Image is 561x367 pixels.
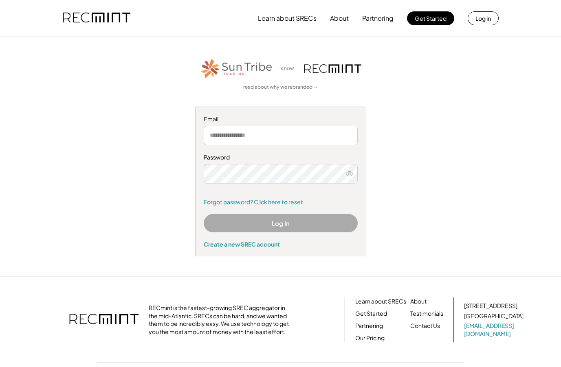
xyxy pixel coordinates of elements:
[410,322,440,330] a: Contact Us
[464,312,524,320] div: [GEOGRAPHIC_DATA]
[464,322,525,338] a: [EMAIL_ADDRESS][DOMAIN_NAME]
[468,11,499,25] button: Log in
[258,10,317,26] button: Learn about SRECs
[69,306,139,334] img: recmint-logotype%403x.png
[204,214,358,232] button: Log In
[355,322,383,330] a: Partnering
[410,310,443,318] a: Testimonials
[355,297,406,306] a: Learn about SRECs
[410,297,427,306] a: About
[149,304,293,336] div: RECmint is the fastest-growing SREC aggregator in the mid-Atlantic. SRECs can be hard, and we wan...
[200,57,273,80] img: STT_Horizontal_Logo%2B-%2BColor.png
[204,153,358,162] div: Password
[243,84,318,91] a: read about why we rebranded →
[362,10,394,26] button: Partnering
[204,198,358,206] a: Forgot password? Click here to reset.
[407,11,454,25] button: Get Started
[204,240,358,248] div: Create a new SREC account
[355,310,387,318] a: Get Started
[464,302,517,310] div: [STREET_ADDRESS]
[63,4,130,32] img: recmint-logotype%403x.png
[355,334,385,342] a: Our Pricing
[330,10,349,26] button: About
[277,65,300,72] div: is now
[304,64,361,73] img: recmint-logotype%403x.png
[204,115,358,123] div: Email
